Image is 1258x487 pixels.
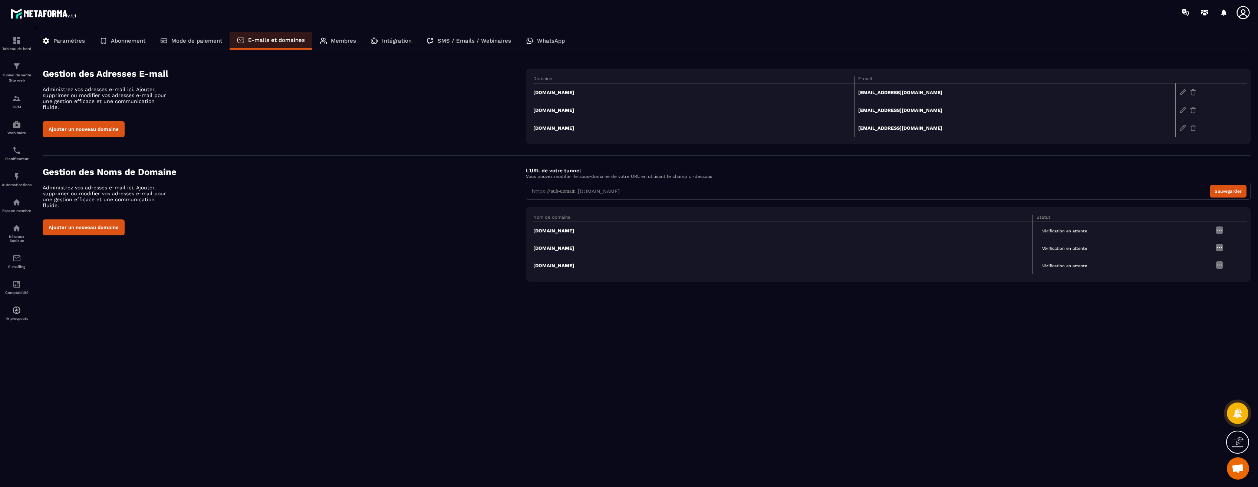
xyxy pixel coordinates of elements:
[854,76,1176,83] th: E-mail
[2,30,32,56] a: formationformationTableau de bord
[12,62,21,71] img: formation
[12,224,21,233] img: social-network
[171,37,222,44] p: Mode de paiement
[533,83,854,102] td: [DOMAIN_NAME]
[248,37,305,43] p: E-mails et domaines
[526,168,581,173] label: L'URL de votre tunnel
[2,183,32,187] p: Automatisations
[111,37,145,44] p: Abonnement
[533,215,1033,222] th: Nom de domaine
[2,291,32,295] p: Comptabilité
[43,219,125,235] button: Ajouter un nouveau domaine
[526,174,1251,179] p: Vous pouvez modifier le sous-domaine de votre URL en utilisant le champ ci-dessous
[12,198,21,207] img: automations
[1190,107,1196,113] img: trash-gr.2c9399ab.svg
[2,89,32,115] a: formationformationCRM
[2,317,32,321] p: IA prospects
[2,56,32,89] a: formationformationTunnel de vente Site web
[2,265,32,269] p: E-mailing
[1215,261,1224,269] img: more
[43,86,172,110] p: Administrez vos adresses e-mail ici. Ajouter, supprimer ou modifier vos adresses e-mail pour une ...
[533,76,854,83] th: Domaine
[2,157,32,161] p: Planificateur
[1179,107,1186,113] img: edit-gr.78e3acdd.svg
[2,209,32,213] p: Espace membre
[2,140,32,166] a: schedulerschedulerPlanificateur
[12,254,21,263] img: email
[1037,244,1093,253] span: Vérification en attente
[1033,215,1211,222] th: Statut
[1215,243,1224,252] img: more
[43,185,172,208] p: Administrez vos adresses e-mail ici. Ajouter, supprimer ou modifier vos adresses e-mail pour une ...
[533,101,854,119] td: [DOMAIN_NAME]
[1179,89,1186,96] img: edit-gr.78e3acdd.svg
[43,69,526,79] h4: Gestion des Adresses E-mail
[2,166,32,192] a: automationsautomationsAutomatisations
[537,37,565,44] p: WhatsApp
[2,274,32,300] a: accountantaccountantComptabilité
[1215,226,1224,235] img: more
[35,25,1251,293] div: >
[533,119,854,137] td: [DOMAIN_NAME]
[533,257,1033,274] td: [DOMAIN_NAME]
[2,248,32,274] a: emailemailE-mailing
[533,222,1033,240] td: [DOMAIN_NAME]
[2,115,32,140] a: automationsautomationsWebinaire
[12,306,21,315] img: automations
[438,37,511,44] p: SMS / Emails / Webinaires
[854,101,1176,119] td: [EMAIL_ADDRESS][DOMAIN_NAME]
[1037,262,1093,270] span: Vérification en attente
[1210,185,1247,198] button: Sauvegarder
[2,192,32,218] a: automationsautomationsEspace membre
[12,120,21,129] img: automations
[43,121,125,137] button: Ajouter un nouveau domaine
[12,146,21,155] img: scheduler
[2,47,32,51] p: Tableau de bord
[382,37,412,44] p: Intégration
[1179,125,1186,131] img: edit-gr.78e3acdd.svg
[2,131,32,135] p: Webinaire
[12,280,21,289] img: accountant
[10,7,77,20] img: logo
[2,105,32,109] p: CRM
[533,239,1033,257] td: [DOMAIN_NAME]
[43,167,526,177] h4: Gestion des Noms de Domaine
[1037,227,1093,235] span: Vérification en attente
[12,172,21,181] img: automations
[1190,89,1196,96] img: trash-gr.2c9399ab.svg
[854,119,1176,137] td: [EMAIL_ADDRESS][DOMAIN_NAME]
[854,83,1176,102] td: [EMAIL_ADDRESS][DOMAIN_NAME]
[2,235,32,243] p: Réseaux Sociaux
[12,36,21,45] img: formation
[12,94,21,103] img: formation
[2,73,32,83] p: Tunnel de vente Site web
[331,37,356,44] p: Membres
[2,218,32,248] a: social-networksocial-networkRéseaux Sociaux
[1227,457,1249,480] div: Ouvrir le chat
[53,37,85,44] p: Paramètres
[1190,125,1196,131] img: trash-gr.2c9399ab.svg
